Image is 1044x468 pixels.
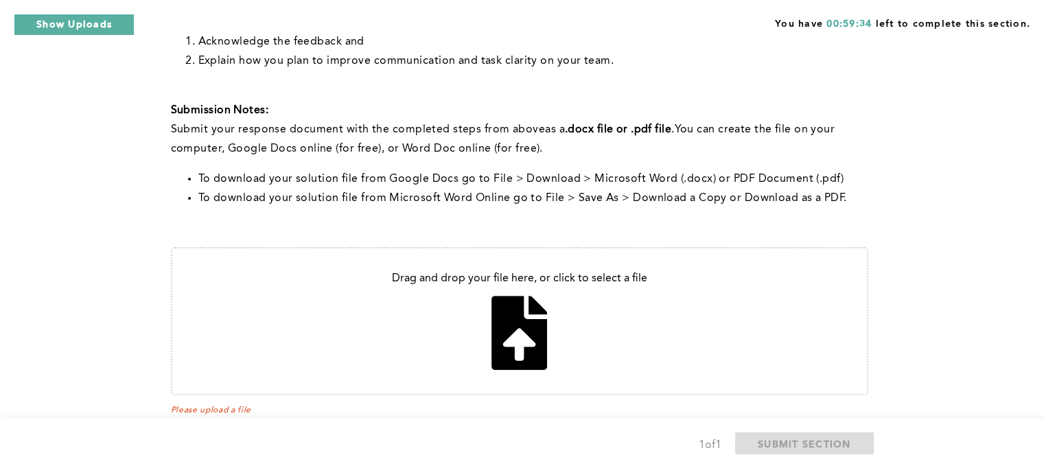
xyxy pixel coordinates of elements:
button: Show Uploads [14,14,135,36]
li: To download your solution file from Google Docs go to File > Download > Microsoft Word (.docx) or... [198,169,868,189]
span: . [671,124,674,135]
li: To download your solution file from Microsoft Word Online go to File > Save As > Download a Copy ... [198,189,868,208]
strong: Submission Notes: [171,105,268,116]
span: Please upload a file [171,406,868,415]
strong: .docx file or .pdf file [565,124,671,135]
span: Submit your response document [171,124,347,135]
button: SUBMIT SECTION [735,432,874,454]
span: Acknowledge the feedback and [198,36,364,47]
span: as a [545,124,565,135]
span: 00:59:34 [826,19,872,29]
span: Explain how you plan to improve communication and task clarity on your team. [198,56,614,67]
span: SUBMIT SECTION [758,437,851,450]
p: with the completed steps from above You can create the file on your computer, Google Docs online ... [171,120,868,159]
div: 1 of 1 [699,436,721,455]
span: You have left to complete this section. [775,14,1030,31]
